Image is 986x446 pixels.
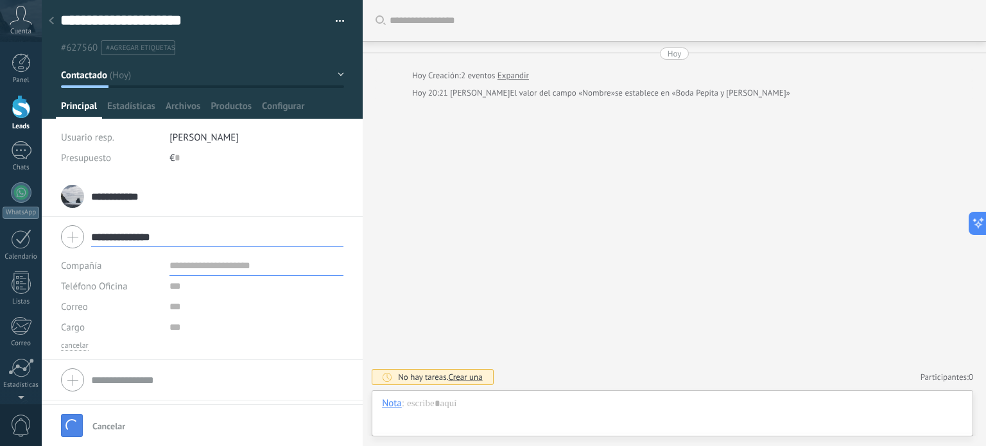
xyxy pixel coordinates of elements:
[61,341,89,351] button: cancelar
[61,132,114,144] span: Usuario resp.
[921,372,973,382] a: Participantes:0
[412,69,529,82] div: Creación:
[262,100,304,119] span: Configurar
[211,100,252,119] span: Productos
[3,381,40,390] div: Estadísticas
[92,422,125,431] span: Cancelar
[61,280,128,293] span: Teléfono Oficina
[402,397,404,410] span: :
[10,28,31,36] span: Cuenta
[668,47,682,60] div: Hoy
[61,296,88,317] button: Correo
[497,69,529,82] a: Expandir
[61,301,88,313] span: Correo
[510,87,615,99] span: El valor del campo «Nombre»
[61,317,160,338] div: Cargo
[461,69,495,82] span: 2 eventos
[166,100,200,119] span: Archivos
[449,372,483,382] span: Crear una
[3,76,40,85] div: Panel
[3,253,40,261] div: Calendario
[87,415,130,436] button: Cancelar
[61,323,85,332] span: Cargo
[61,42,98,54] span: #627560
[61,127,160,148] div: Usuario resp.
[61,100,97,119] span: Principal
[107,100,155,119] span: Estadísticas
[3,207,39,219] div: WhatsApp
[615,87,790,99] span: se establece en «Boda Pepita y [PERSON_NAME]»
[412,87,450,99] div: Hoy 20:21
[169,148,344,168] div: €
[412,69,428,82] div: Hoy
[969,372,973,382] span: 0
[61,152,111,164] span: Presupuesto
[3,298,40,306] div: Listas
[3,164,40,172] div: Chats
[61,276,128,296] button: Teléfono Oficina
[106,44,175,53] span: #agregar etiquetas
[398,372,483,382] div: No hay tareas.
[169,132,239,144] span: [PERSON_NAME]
[3,339,40,348] div: Correo
[61,261,101,271] label: Compañía
[61,148,160,168] div: Presupuesto
[3,123,40,131] div: Leads
[450,87,510,98] span: Ignacio Araluce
